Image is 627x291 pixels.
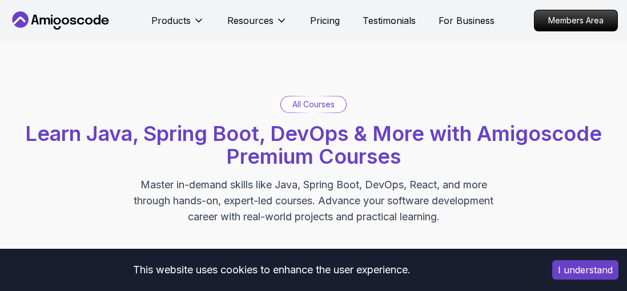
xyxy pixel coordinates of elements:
p: Resources [227,14,274,27]
p: Members Area [534,10,617,31]
p: Master in-demand skills like Java, Spring Boot, DevOps, React, and more through hands-on, expert-... [122,177,505,225]
a: Testimonials [363,14,416,27]
button: Accept cookies [552,260,618,280]
a: Pricing [310,14,340,27]
a: For Business [439,14,495,27]
div: This website uses cookies to enhance the user experience. [9,257,535,282]
button: Products [151,14,204,37]
span: Learn Java, Spring Boot, DevOps & More with Amigoscode Premium Courses [25,121,602,169]
a: Members Area [534,10,618,31]
p: Products [151,14,191,27]
button: Resources [227,14,287,37]
p: All Courses [292,99,335,110]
